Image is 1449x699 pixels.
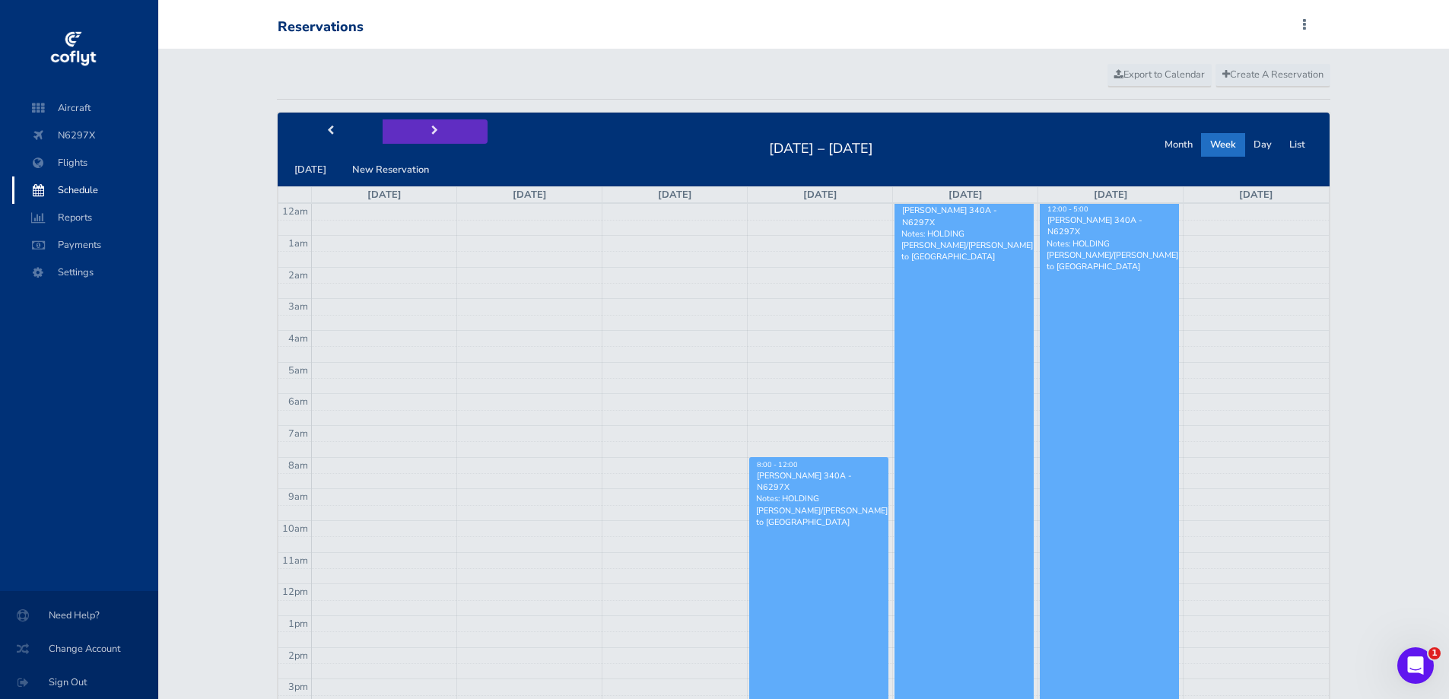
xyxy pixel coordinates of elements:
p: Notes: HOLDING [PERSON_NAME]/[PERSON_NAME] to [GEOGRAPHIC_DATA] [756,493,882,528]
span: 5am [288,364,308,377]
a: [DATE] [803,188,837,202]
span: Payments [27,231,143,259]
div: [PERSON_NAME] 340A - N6297X [1047,214,1172,237]
a: [DATE] [658,188,692,202]
span: 1pm [288,617,308,631]
span: 2pm [288,649,308,662]
span: 11am [282,554,308,567]
span: 2am [288,268,308,282]
span: 12am [282,205,308,218]
span: 7am [288,427,308,440]
span: Aircraft [27,94,143,122]
h2: [DATE] – [DATE] [760,136,882,157]
a: [DATE] [949,188,983,202]
button: next [383,119,488,143]
div: Reservations [278,19,364,36]
span: 12pm [282,585,308,599]
span: 1 [1428,647,1441,659]
span: 3am [288,300,308,313]
span: Create A Reservation [1222,68,1323,81]
p: Notes: HOLDING [PERSON_NAME]/[PERSON_NAME] to [GEOGRAPHIC_DATA] [1047,238,1172,273]
a: [DATE] [1094,188,1128,202]
button: [DATE] [285,158,335,182]
a: [DATE] [1239,188,1273,202]
span: 9am [288,490,308,504]
span: 8:00 - 12:00 [757,460,798,469]
span: Need Help? [18,602,140,629]
button: List [1280,133,1314,157]
span: Flights [27,149,143,176]
span: 10am [282,522,308,535]
a: [DATE] [367,188,402,202]
a: [DATE] [513,188,547,202]
span: 12:00 - 5:00 [1047,205,1088,214]
img: coflyt logo [48,27,98,72]
div: [PERSON_NAME] 340A - N6297X [901,205,1027,227]
span: Sign Out [18,669,140,696]
span: 4am [288,332,308,345]
span: Settings [27,259,143,286]
button: New Reservation [343,158,438,182]
span: 3pm [288,680,308,694]
button: Month [1155,133,1202,157]
span: Schedule [27,176,143,204]
a: Export to Calendar [1107,64,1212,87]
span: Change Account [18,635,140,662]
button: prev [278,119,383,143]
span: N6297X [27,122,143,149]
span: Export to Calendar [1114,68,1205,81]
iframe: Intercom live chat [1397,647,1434,684]
span: 6am [288,395,308,408]
span: Reports [27,204,143,231]
button: Week [1201,133,1245,157]
span: 1am [288,237,308,250]
a: Create A Reservation [1215,64,1330,87]
div: [PERSON_NAME] 340A - N6297X [756,470,882,493]
span: 8am [288,459,308,472]
button: Day [1244,133,1281,157]
p: Notes: HOLDING [PERSON_NAME]/[PERSON_NAME] to [GEOGRAPHIC_DATA] [901,228,1027,263]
